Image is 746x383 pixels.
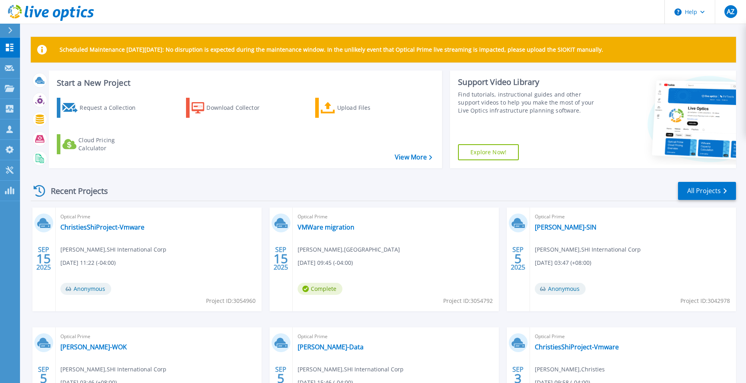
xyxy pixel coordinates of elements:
[298,283,342,295] span: Complete
[337,100,401,116] div: Upload Files
[206,296,256,305] span: Project ID: 3054960
[273,244,288,273] div: SEP 2025
[395,153,432,161] a: View More
[298,365,404,374] span: [PERSON_NAME] , SHI International Corp
[535,223,596,231] a: [PERSON_NAME]-SIN
[535,245,641,254] span: [PERSON_NAME] , SHI International Corp
[458,77,604,87] div: Support Video Library
[186,98,275,118] a: Download Collector
[514,375,522,382] span: 3
[514,255,522,262] span: 5
[57,98,146,118] a: Request a Collection
[535,258,591,267] span: [DATE] 03:47 (+08:00)
[60,245,166,254] span: [PERSON_NAME] , SHI International Corp
[274,255,288,262] span: 15
[60,283,111,295] span: Anonymous
[80,100,144,116] div: Request a Collection
[36,244,51,273] div: SEP 2025
[60,212,257,221] span: Optical Prime
[727,8,734,15] span: AZ
[60,46,603,53] p: Scheduled Maintenance [DATE][DATE]: No disruption is expected during the maintenance window. In t...
[535,283,586,295] span: Anonymous
[535,212,731,221] span: Optical Prime
[78,136,142,152] div: Cloud Pricing Calculator
[458,144,519,160] a: Explore Now!
[443,296,493,305] span: Project ID: 3054792
[458,91,604,115] div: Find tutorials, instructional guides and other support videos to help you make the most of your L...
[60,223,144,231] a: ChristiesShiProject-Vmware
[535,343,619,351] a: ChristiesShiProject-Vmware
[678,182,736,200] a: All Projects
[60,343,127,351] a: [PERSON_NAME]-WOK
[277,375,284,382] span: 5
[298,245,400,254] span: [PERSON_NAME] , [GEOGRAPHIC_DATA]
[60,258,116,267] span: [DATE] 11:22 (-04:00)
[57,134,146,154] a: Cloud Pricing Calculator
[535,365,605,374] span: [PERSON_NAME] , Christies
[298,223,354,231] a: VMWare migration
[315,98,404,118] a: Upload Files
[40,375,47,382] span: 5
[36,255,51,262] span: 15
[298,258,353,267] span: [DATE] 09:45 (-04:00)
[510,244,526,273] div: SEP 2025
[298,212,494,221] span: Optical Prime
[31,181,119,201] div: Recent Projects
[298,332,494,341] span: Optical Prime
[60,365,166,374] span: [PERSON_NAME] , SHI International Corp
[57,79,432,87] h3: Start a New Project
[298,343,364,351] a: [PERSON_NAME]-Data
[206,100,270,116] div: Download Collector
[535,332,731,341] span: Optical Prime
[680,296,730,305] span: Project ID: 3042978
[60,332,257,341] span: Optical Prime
